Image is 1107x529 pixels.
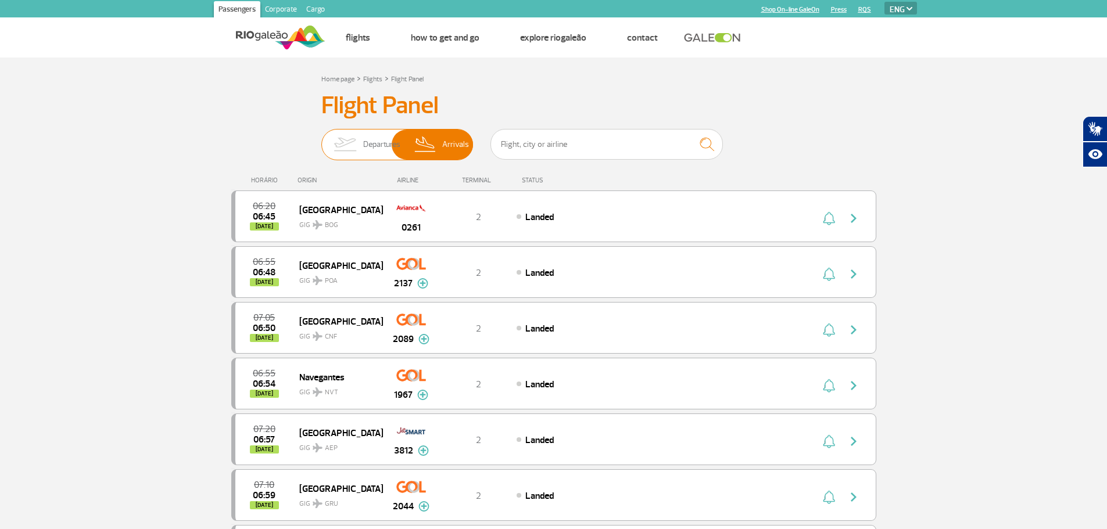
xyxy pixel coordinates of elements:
[313,387,323,397] img: destiny_airplane.svg
[260,1,302,20] a: Corporate
[847,211,861,225] img: seta-direita-painel-voo.svg
[409,129,443,160] img: slider-desembarque
[363,75,382,84] a: Flights
[761,6,819,13] a: Shop On-line GaleOn
[476,267,481,279] span: 2
[847,267,861,281] img: seta-direita-painel-voo.svg
[417,390,428,400] img: mais-info-painel-voo.svg
[313,499,323,508] img: destiny_airplane.svg
[313,276,323,285] img: destiny_airplane.svg
[831,6,847,13] a: Press
[299,492,374,509] span: GIG
[253,314,275,322] span: 2025-09-30 07:05:00
[250,222,279,231] span: [DATE]
[847,323,861,337] img: seta-direita-painel-voo.svg
[235,177,298,184] div: HORÁRIO
[253,369,275,377] span: 2025-09-30 06:55:00
[417,278,428,289] img: mais-info-painel-voo.svg
[363,129,400,160] span: Departures
[385,71,389,85] a: >
[520,32,586,44] a: Explore RIOgaleão
[325,443,338,454] span: AEP
[525,434,554,446] span: Landed
[393,499,414,513] span: 2044
[313,332,323,341] img: destiny_airplane.svg
[253,436,275,444] span: 2025-09-30 06:57:11
[823,490,835,504] img: sino-painel-voo.svg
[847,490,861,504] img: seta-direita-painel-voo.svg
[476,434,481,446] span: 2
[254,481,274,489] span: 2025-09-30 07:10:00
[525,379,554,390] span: Landed
[253,491,275,499] span: 2025-09-30 06:59:59
[391,75,424,84] a: Flight Panel
[525,490,554,502] span: Landed
[302,1,329,20] a: Cargo
[325,499,338,509] span: GRU
[516,177,611,184] div: STATUS
[250,334,279,342] span: [DATE]
[440,177,516,184] div: TERMINAL
[823,267,835,281] img: sino-painel-voo.svg
[1083,116,1107,167] div: Plugin de acessibilidade da Hand Talk.
[476,379,481,390] span: 2
[325,276,338,286] span: POA
[299,214,374,231] span: GIG
[525,267,554,279] span: Landed
[214,1,260,20] a: Passengers
[299,425,374,440] span: [GEOGRAPHIC_DATA]
[402,221,421,235] span: 0261
[823,323,835,337] img: sino-painel-voo.svg
[823,434,835,448] img: sino-painel-voo.svg
[394,444,413,458] span: 3812
[418,445,429,456] img: mais-info-painel-voo.svg
[1083,142,1107,167] button: Abrir recursos assistivos.
[321,75,354,84] a: Home page
[313,443,323,452] img: destiny_airplane.svg
[253,268,275,276] span: 2025-09-30 06:48:32
[858,6,871,13] a: RQS
[253,202,275,210] span: 2025-09-30 06:20:00
[442,129,469,160] span: Arrivals
[418,334,429,344] img: mais-info-painel-voo.svg
[253,213,275,221] span: 2025-09-30 06:45:20
[298,177,382,184] div: ORIGIN
[476,211,481,223] span: 2
[476,490,481,502] span: 2
[299,437,374,454] span: GIG
[393,332,414,346] span: 2089
[313,220,323,229] img: destiny_airplane.svg
[490,129,723,160] input: Flight, city or airline
[394,388,413,402] span: 1967
[253,324,275,332] span: 2025-09-30 06:50:16
[253,258,275,266] span: 2025-09-30 06:55:00
[823,211,835,225] img: sino-painel-voo.svg
[321,91,786,120] h3: Flight Panel
[299,314,374,329] span: [GEOGRAPHIC_DATA]
[847,379,861,393] img: seta-direita-painel-voo.svg
[418,501,429,512] img: mais-info-painel-voo.svg
[357,71,361,85] a: >
[250,390,279,398] span: [DATE]
[476,323,481,334] span: 2
[525,323,554,334] span: Landed
[327,129,363,160] img: slider-embarque
[525,211,554,223] span: Landed
[346,32,370,44] a: Flights
[1083,116,1107,142] button: Abrir tradutor de língua de sinais.
[299,202,374,217] span: [GEOGRAPHIC_DATA]
[250,501,279,509] span: [DATE]
[253,425,275,433] span: 2025-09-30 07:20:00
[299,258,374,273] span: [GEOGRAPHIC_DATA]
[627,32,658,44] a: Contact
[299,381,374,398] span: GIG
[299,369,374,384] span: Navegantes
[299,481,374,496] span: [GEOGRAPHIC_DATA]
[823,379,835,393] img: sino-painel-voo.svg
[325,220,338,231] span: BOG
[382,177,440,184] div: AIRLINE
[325,387,338,398] span: NVT
[299,325,374,342] span: GIG
[411,32,479,44] a: How to get and go
[250,278,279,286] span: [DATE]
